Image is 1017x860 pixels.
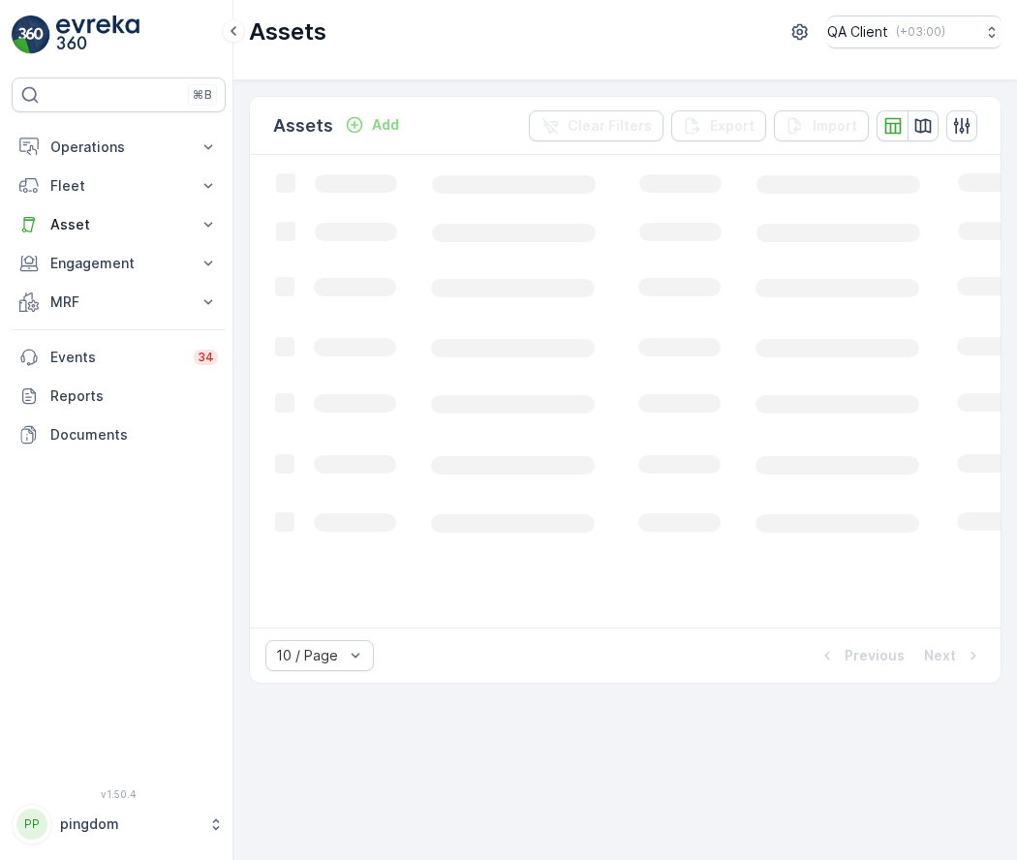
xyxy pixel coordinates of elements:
[12,205,226,244] button: Asset
[710,116,755,136] p: Export
[12,283,226,322] button: MRF
[50,138,187,157] p: Operations
[924,646,956,665] p: Next
[12,167,226,205] button: Fleet
[816,644,907,667] button: Previous
[337,113,407,137] button: Add
[198,350,214,365] p: 34
[12,338,226,377] a: Events34
[827,22,888,42] p: QA Client
[12,15,50,54] img: logo
[845,646,905,665] p: Previous
[50,254,187,273] p: Engagement
[193,87,212,103] p: ⌘B
[12,415,226,454] a: Documents
[56,15,139,54] img: logo_light-DOdMpM7g.png
[568,116,652,136] p: Clear Filters
[50,348,182,367] p: Events
[16,809,47,840] div: PP
[671,110,766,141] button: Export
[273,112,333,139] p: Assets
[50,292,187,312] p: MRF
[50,425,218,445] p: Documents
[50,215,187,234] p: Asset
[896,24,945,40] p: ( +03:00 )
[50,176,187,196] p: Fleet
[249,16,326,47] p: Assets
[827,15,1002,48] button: QA Client(+03:00)
[50,386,218,406] p: Reports
[372,115,399,135] p: Add
[12,377,226,415] a: Reports
[12,804,226,845] button: PPpingdom
[774,110,869,141] button: Import
[12,128,226,167] button: Operations
[12,244,226,283] button: Engagement
[813,116,857,136] p: Import
[12,788,226,800] span: v 1.50.4
[60,814,199,834] p: pingdom
[529,110,663,141] button: Clear Filters
[922,644,985,667] button: Next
